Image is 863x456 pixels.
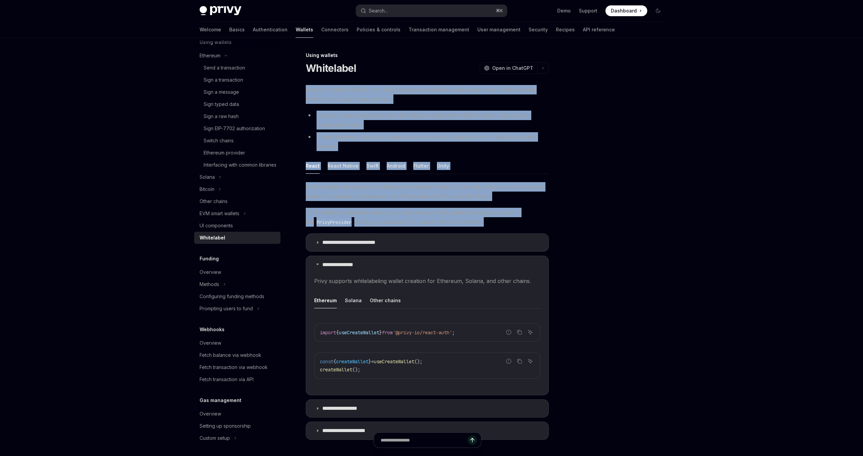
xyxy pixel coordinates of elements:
span: To whitelabel embedded wallets, you can configure this globally across your app in the config, or... [306,208,549,227]
span: = [371,359,374,365]
a: Overview [194,408,280,420]
a: Security [529,22,548,38]
a: Overview [194,337,280,349]
a: Sign a message [194,86,280,98]
a: Sign a raw hash [194,110,280,122]
div: Overview [200,339,221,347]
div: Fetch balance via webhook [200,351,261,359]
a: Switch chains [194,135,280,147]
h5: Webhooks [200,325,225,334]
a: API reference [583,22,615,38]
a: Wallets [296,22,313,38]
div: Sign EIP-7702 authorization [204,124,265,133]
span: from [382,330,393,336]
a: Sign EIP-7702 authorization [194,122,280,135]
span: Privy’s frontend SDKs let you fully customize embedded wallet experiences. Match wallet flows to ... [306,85,549,104]
div: Fetch transaction via API [200,375,254,383]
li: Use your own components and branding to customize wallet creation, signing, and transaction flows. [306,111,549,130]
div: Overview [200,410,221,418]
details: **** **** *****Privy supports whitelabeling wallet creation for Ethereum, Solana, and other chain... [306,256,549,395]
div: EVM smart wallets [200,209,239,218]
div: Ethereum [200,52,220,60]
button: Swift [366,158,379,174]
div: Whitelabel [200,234,225,242]
div: Sign a raw hash [204,112,239,120]
div: Sign a message [204,88,239,96]
a: Overview [194,266,280,278]
a: Fetch balance via webhook [194,349,280,361]
a: Whitelabel [194,232,280,244]
span: '@privy-io/react-auth' [393,330,452,336]
a: Sign a transaction [194,74,280,86]
button: Ask AI [526,328,535,337]
h1: Whitelabel [306,62,356,74]
button: Copy the contents from the code block [515,357,524,366]
div: Search... [369,7,388,15]
div: Using wallets [306,52,549,59]
div: Sign typed data [204,100,239,108]
a: User management [477,22,520,38]
button: Send message [468,435,477,445]
span: useCreateWallet [339,330,379,336]
h5: Gas management [200,396,241,404]
span: Privy enables developers to whitelabel embedded wallet functionality. You can abstract away walle... [306,182,549,201]
a: Welcome [200,22,221,38]
div: Other chains [200,197,228,205]
a: Support [579,7,597,14]
button: Copy the contents from the code block [515,328,524,337]
div: Sign a transaction [204,76,243,84]
a: Basics [229,22,245,38]
button: React Native [328,158,358,174]
span: createWallet [336,359,368,365]
span: ⌘ K [496,8,503,13]
span: (); [352,367,360,373]
div: Interfacing with common libraries [204,161,276,169]
span: ; [452,330,455,336]
span: { [333,359,336,365]
span: { [336,330,339,336]
h5: Funding [200,255,219,263]
a: Other chains [194,195,280,207]
span: Open in ChatGPT [492,65,533,72]
span: (); [414,359,422,365]
a: Connectors [321,22,349,38]
button: Toggle dark mode [653,5,663,16]
button: Report incorrect code [504,328,513,337]
span: } [379,330,382,336]
div: Solana [200,173,215,181]
a: Sign typed data [194,98,280,110]
span: createWallet [320,367,352,373]
span: Privy supports whitelabeling wallet creation for Ethereum, Solana, and other chains. [314,276,540,286]
div: Bitcoin [200,185,214,193]
span: const [320,359,333,365]
a: Dashboard [605,5,647,16]
a: UI components [194,220,280,232]
div: Setting up sponsorship [200,422,251,430]
a: Recipes [556,22,575,38]
div: Fetch transaction via webhook [200,363,268,371]
a: Fetch transaction via webhook [194,361,280,373]
li: Create seamless, one-click signature and transaction experiences by disabling modals entirely. [306,132,549,151]
img: dark logo [200,6,241,16]
div: UI components [200,222,233,230]
a: Policies & controls [357,22,400,38]
a: Demo [557,7,571,14]
div: Prompting users to fund [200,305,253,313]
a: Fetch transaction via API [194,373,280,386]
a: Send a transaction [194,62,280,74]
button: React [306,158,320,174]
span: import [320,330,336,336]
button: Other chains [370,292,401,308]
a: Ethereum provider [194,147,280,159]
div: Custom setup [200,434,230,442]
a: Transaction management [409,22,469,38]
button: Ask AI [526,357,535,366]
button: Solana [345,292,362,308]
button: Open in ChatGPT [480,62,537,74]
div: Overview [200,268,221,276]
span: useCreateWallet [374,359,414,365]
div: Methods [200,280,219,288]
button: Search...⌘K [356,5,507,17]
div: Ethereum provider [204,149,245,157]
span: Dashboard [611,7,637,14]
